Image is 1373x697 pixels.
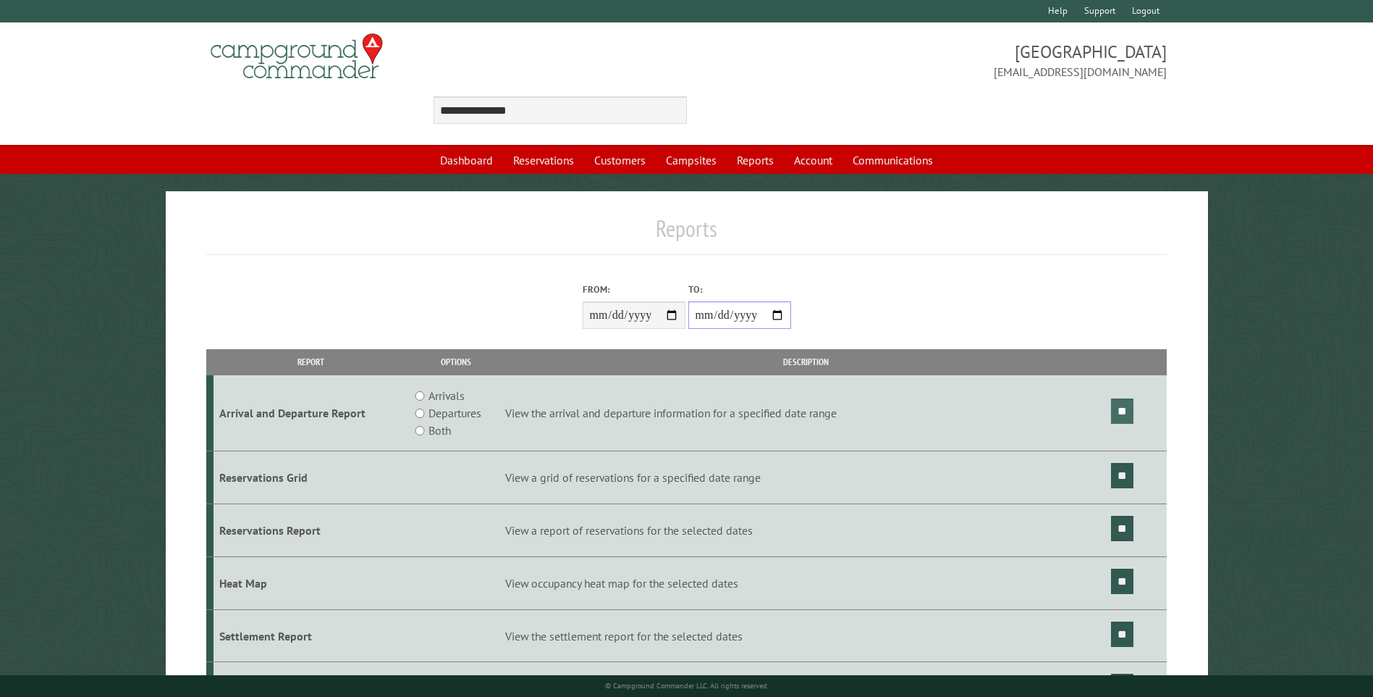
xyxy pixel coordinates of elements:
[785,146,841,174] a: Account
[503,556,1109,609] td: View occupancy heat map for the selected dates
[431,146,502,174] a: Dashboard
[503,349,1109,375] th: Description
[657,146,725,174] a: Campsites
[428,422,451,439] label: Both
[214,609,408,662] td: Settlement Report
[586,146,654,174] a: Customers
[504,146,583,174] a: Reservations
[605,681,769,690] small: © Campground Commander LLC. All rights reserved.
[688,283,791,296] label: To:
[844,146,942,174] a: Communications
[428,404,481,422] label: Departures
[503,609,1109,662] td: View the settlement report for the selected dates
[206,28,387,85] img: Campground Commander
[728,146,782,174] a: Reports
[503,375,1109,451] td: View the arrival and departure information for a specified date range
[206,214,1166,254] h1: Reports
[214,349,408,375] th: Report
[214,451,408,504] td: Reservations Grid
[428,387,465,404] label: Arrivals
[214,375,408,451] td: Arrival and Departure Report
[687,40,1167,80] span: [GEOGRAPHIC_DATA] [EMAIL_ADDRESS][DOMAIN_NAME]
[214,556,408,609] td: Heat Map
[214,504,408,557] td: Reservations Report
[583,283,685,296] label: From:
[503,451,1109,504] td: View a grid of reservations for a specified date range
[408,349,502,375] th: Options
[503,504,1109,557] td: View a report of reservations for the selected dates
